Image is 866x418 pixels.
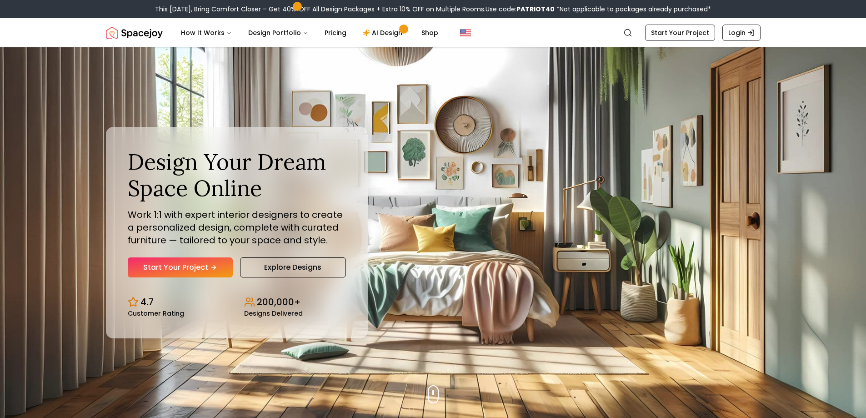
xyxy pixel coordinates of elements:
[516,5,555,14] b: PATRIOT40
[106,18,761,47] nav: Global
[128,288,346,317] div: Design stats
[645,25,715,41] a: Start Your Project
[460,27,471,38] img: United States
[241,24,315,42] button: Design Portfolio
[140,296,154,308] p: 4.7
[486,5,555,14] span: Use code:
[128,257,233,277] a: Start Your Project
[244,310,303,317] small: Designs Delivered
[106,24,163,42] img: Spacejoy Logo
[128,208,346,247] p: Work 1:1 with expert interior designers to create a personalized design, complete with curated fu...
[317,24,354,42] a: Pricing
[257,296,300,308] p: 200,000+
[106,24,163,42] a: Spacejoy
[555,5,711,14] span: *Not applicable to packages already purchased*
[128,310,184,317] small: Customer Rating
[174,24,239,42] button: How It Works
[722,25,761,41] a: Login
[155,5,711,14] div: This [DATE], Bring Comfort Closer – Get 40% OFF All Design Packages + Extra 10% OFF on Multiple R...
[240,257,346,277] a: Explore Designs
[174,24,446,42] nav: Main
[355,24,412,42] a: AI Design
[414,24,446,42] a: Shop
[128,149,346,201] h1: Design Your Dream Space Online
